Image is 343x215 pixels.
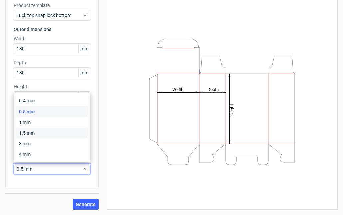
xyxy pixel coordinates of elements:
label: Width [14,35,90,42]
div: 1.5 mm [16,128,88,138]
label: Depth [14,59,90,66]
label: Product template [14,2,90,9]
span: 0.5 mm [17,166,82,172]
label: Height [14,83,90,90]
div: 1 mm [16,117,88,128]
span: mm [78,44,90,54]
div: 3 mm [16,138,88,149]
span: mm [78,92,90,102]
div: 0.4 mm [16,95,88,106]
h3: Outer dimensions [14,26,90,33]
tspan: Height [229,104,234,116]
span: Tuck top snap lock bottom [17,12,82,19]
span: mm [78,68,90,78]
button: Generate [73,199,99,210]
tspan: Width [172,87,183,92]
div: 0.5 mm [16,106,88,117]
div: 4 mm [16,149,88,160]
span: Generate [76,202,96,207]
tspan: Depth [207,87,219,92]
